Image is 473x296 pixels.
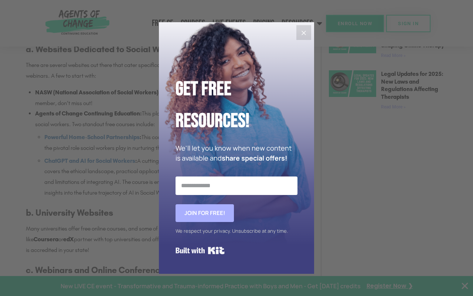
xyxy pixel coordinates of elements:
button: Close [296,25,311,40]
button: Join for FREE! [176,204,234,222]
div: We respect your privacy. Unsubscribe at any time. [176,226,297,236]
input: Email Address [176,176,297,195]
h2: Get Free Resources! [176,73,297,137]
strong: share special offers! [222,154,287,162]
a: Built with Kit [176,244,225,257]
p: We'll let you know when new content is available and [176,143,297,163]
